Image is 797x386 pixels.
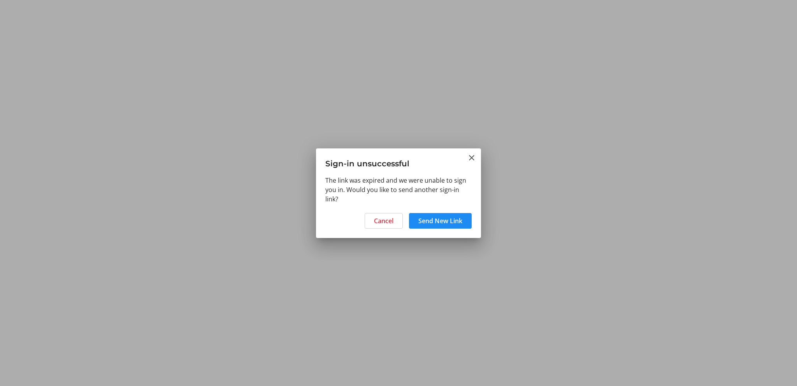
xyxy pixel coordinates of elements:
[316,176,481,208] div: The link was expired and we were unable to sign you in. Would you like to send another sign-in link?
[316,148,481,175] h3: Sign-in unsuccessful
[467,153,476,162] button: Close
[418,216,462,226] span: Send New Link
[365,213,403,229] button: Cancel
[409,213,472,229] button: Send New Link
[374,216,393,226] span: Cancel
